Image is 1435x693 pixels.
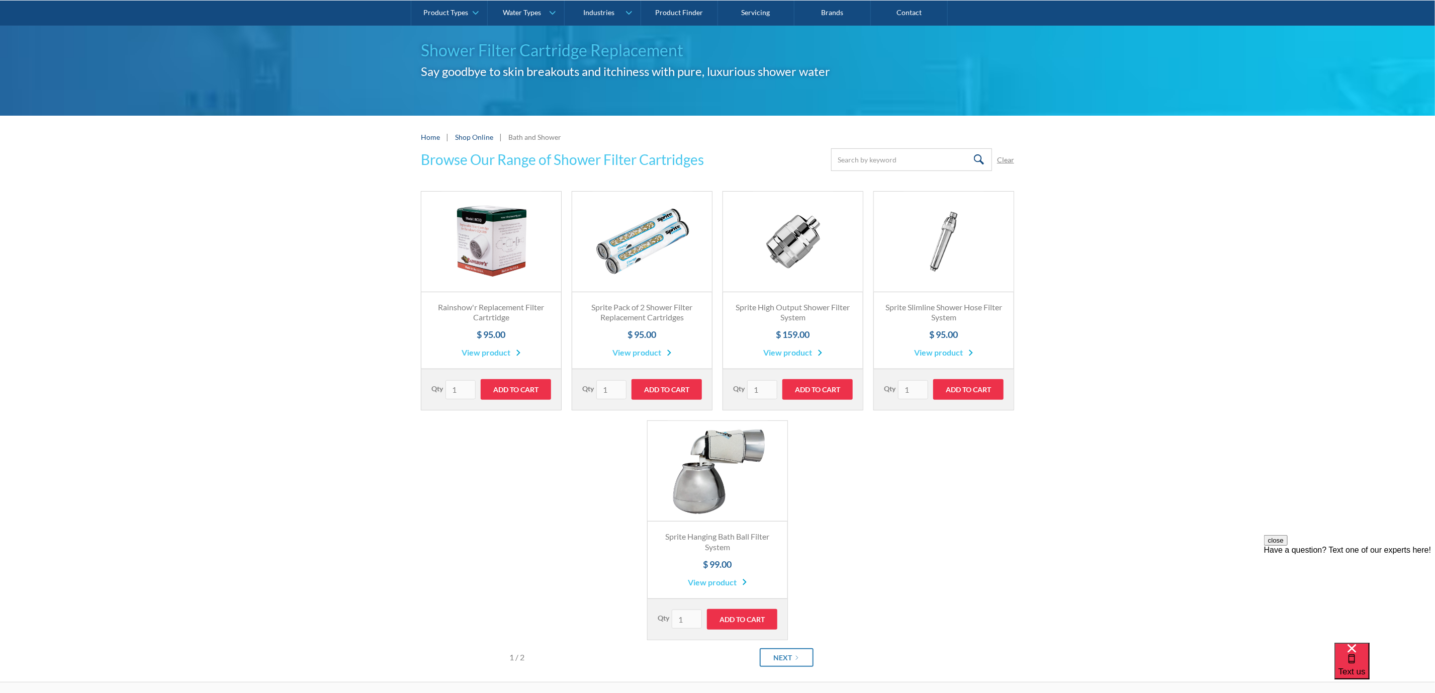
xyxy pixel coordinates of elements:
input: Add to Cart [782,379,853,400]
a: Shop Online [455,132,493,142]
label: Qty [658,613,669,623]
h3: Sprite Pack of 2 Shower Filter Replacement Cartridges [582,302,702,323]
input: Add to Cart [632,379,702,400]
h3: Sprite Hanging Bath Ball Filter System [658,532,777,553]
h4: $ 95.00 [431,328,551,341]
label: Qty [733,383,745,394]
h4: $ 95.00 [582,328,702,341]
label: Qty [431,383,443,394]
input: Add to Cart [933,379,1004,400]
a: View product [764,347,823,359]
a: Product Types [411,1,487,26]
a: Home [421,132,440,142]
a: Water Types [488,1,564,26]
a: View product [688,576,747,588]
div: Next [773,652,792,663]
input: Search by keyword [831,148,992,171]
input: Add to Cart [707,609,777,630]
a: View product [613,347,672,359]
input: Add to Cart [481,379,551,400]
a: View product [915,347,973,359]
iframe: podium webchat widget bubble [1334,643,1435,693]
div: | [445,131,450,143]
div: Bath and Shower [508,132,561,142]
div: Water Types [503,9,542,17]
a: Clear [997,154,1014,165]
label: Qty [884,383,895,394]
label: Qty [582,383,594,394]
a: View product [462,347,521,359]
h3: Browse Our Range of Shower Filter Cartridges [421,149,704,170]
div: Page 1 of 2 [421,651,613,663]
form: Email Form [831,148,1014,171]
h4: $ 95.00 [884,328,1004,341]
a: Brands [794,1,871,26]
h3: Rainshow'r Replacement Filter Cartrtidge [431,302,551,323]
div: Industries [583,9,614,17]
a: Product Finder [641,1,717,26]
a: Industries [565,1,641,26]
a: Servicing [718,1,794,26]
div: | [498,131,503,143]
div: List [421,640,1014,667]
iframe: podium webchat widget prompt [1264,535,1435,656]
div: Product Types [423,9,468,17]
h2: Say goodbye to skin breakouts and itchiness with pure, luxurious shower water [421,62,1014,80]
h3: Sprite Slimline Shower Hose Filter System [884,302,1004,323]
h3: Sprite High Output Shower Filter System [733,302,853,323]
a: Next Page [760,648,814,667]
a: Contact [871,1,947,26]
h4: $ 159.00 [733,328,853,341]
h4: $ 99.00 [658,558,777,571]
h1: Shower Filter Cartridge Replacement [421,38,1014,62]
